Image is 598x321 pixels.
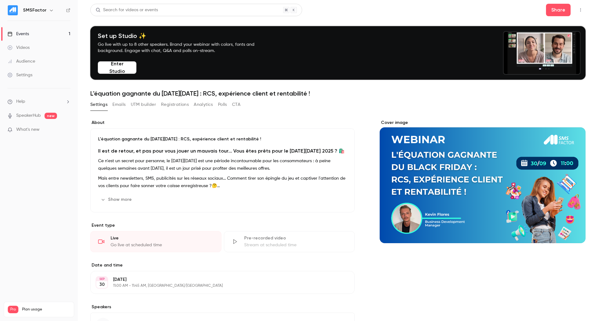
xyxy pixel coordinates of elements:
[98,175,347,190] p: Mais entre newsletters, SMS, publicités sur les réseaux sociaux... Comment tirer son épingle du j...
[244,242,347,248] div: Stream at scheduled time
[90,231,221,252] div: LiveGo live at scheduled time
[98,32,269,40] h4: Set up Studio ✨
[96,7,158,13] div: Search for videos or events
[16,112,41,119] a: SpeakerHub
[63,127,70,133] iframe: Noticeable Trigger
[7,98,70,105] li: help-dropdown-opener
[7,72,32,78] div: Settings
[90,304,355,310] label: Speakers
[113,276,322,283] p: [DATE]
[98,147,347,155] h2: Il est de retour, et pas pour vous jouer un mauvais tour... Vous êtes prêts pour le [DATE][DATE] ...
[7,58,35,64] div: Audience
[90,90,586,97] h1: L'équation gagnante du [DATE][DATE] : RCS, expérience client et rentabilité !
[224,231,355,252] div: Pre-recorded videoStream at scheduled time
[546,4,571,16] button: Share
[96,277,107,281] div: SEP
[111,242,214,248] div: Go live at scheduled time
[112,100,126,110] button: Emails
[98,136,347,142] p: L'équation gagnante du [DATE][DATE] : RCS, expérience client et rentabilité !
[212,184,220,188] strong: 🤔
[7,45,30,51] div: Videos
[113,283,322,288] p: 11:00 AM - 11:45 AM, [GEOGRAPHIC_DATA]/[GEOGRAPHIC_DATA]
[8,5,18,15] img: SMSFactor
[16,126,40,133] span: What's new
[131,100,156,110] button: UTM builder
[161,100,189,110] button: Registrations
[90,100,107,110] button: Settings
[8,306,18,313] span: Pro
[244,235,347,241] div: Pre-recorded video
[90,222,355,229] p: Event type
[98,41,269,54] p: Go live with up to 8 other speakers. Brand your webinar with colors, fonts and background. Engage...
[90,120,355,126] label: About
[111,235,214,241] div: Live
[194,100,213,110] button: Analytics
[22,307,70,312] span: Plan usage
[98,195,135,205] button: Show more
[99,281,105,288] p: 30
[218,100,227,110] button: Polls
[380,120,586,126] label: Cover image
[23,7,46,13] h6: SMSFactor
[90,262,355,268] label: Date and time
[98,61,136,74] button: Enter Studio
[45,113,57,119] span: new
[7,31,29,37] div: Events
[232,100,240,110] button: CTA
[16,98,25,105] span: Help
[98,157,347,172] p: Ce n'est un secret pour personne, le [DATE][DATE] est une période incontournable pour les consomm...
[380,120,586,243] section: Cover image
